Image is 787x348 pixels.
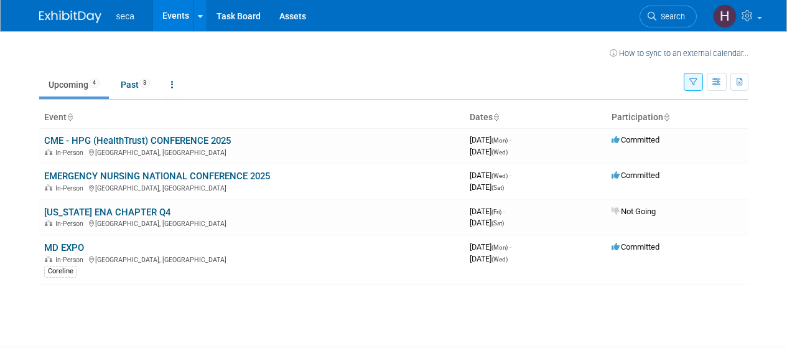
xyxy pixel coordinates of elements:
[116,11,135,21] span: seca
[44,182,460,192] div: [GEOGRAPHIC_DATA], [GEOGRAPHIC_DATA]
[44,242,84,253] a: MD EXPO
[45,256,52,262] img: In-Person Event
[44,266,77,277] div: Coreline
[503,207,505,216] span: -
[656,12,685,21] span: Search
[612,207,656,216] span: Not Going
[470,242,511,252] span: [DATE]
[491,137,508,144] span: (Mon)
[55,149,87,157] span: In-Person
[470,182,504,192] span: [DATE]
[139,78,150,88] span: 3
[640,6,697,27] a: Search
[491,149,508,156] span: (Wed)
[612,135,659,144] span: Committed
[465,107,607,128] th: Dates
[470,135,511,144] span: [DATE]
[470,218,504,227] span: [DATE]
[39,107,465,128] th: Event
[44,254,460,264] div: [GEOGRAPHIC_DATA], [GEOGRAPHIC_DATA]
[663,112,669,122] a: Sort by Participation Type
[510,135,511,144] span: -
[612,171,659,180] span: Committed
[45,220,52,226] img: In-Person Event
[491,184,504,191] span: (Sat)
[510,242,511,252] span: -
[491,220,504,227] span: (Sat)
[491,209,501,215] span: (Fri)
[470,207,505,216] span: [DATE]
[44,207,170,218] a: [US_STATE] ENA CHAPTER Q4
[44,171,270,182] a: EMERGENCY NURSING NATIONAL CONFERENCE 2025
[55,256,87,264] span: In-Person
[470,171,511,180] span: [DATE]
[713,4,737,28] img: Hasan Abdallah
[470,147,508,156] span: [DATE]
[55,220,87,228] span: In-Person
[493,112,499,122] a: Sort by Start Date
[491,256,508,263] span: (Wed)
[612,242,659,252] span: Committed
[111,73,159,96] a: Past3
[491,172,508,179] span: (Wed)
[89,78,100,88] span: 4
[510,171,511,180] span: -
[610,49,748,58] a: How to sync to an external calendar...
[44,147,460,157] div: [GEOGRAPHIC_DATA], [GEOGRAPHIC_DATA]
[67,112,73,122] a: Sort by Event Name
[45,149,52,155] img: In-Person Event
[39,11,101,23] img: ExhibitDay
[55,184,87,192] span: In-Person
[44,218,460,228] div: [GEOGRAPHIC_DATA], [GEOGRAPHIC_DATA]
[39,73,109,96] a: Upcoming4
[44,135,231,146] a: CME - HPG (HealthTrust) CONFERENCE 2025
[45,184,52,190] img: In-Person Event
[470,254,508,263] span: [DATE]
[607,107,748,128] th: Participation
[491,244,508,251] span: (Mon)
